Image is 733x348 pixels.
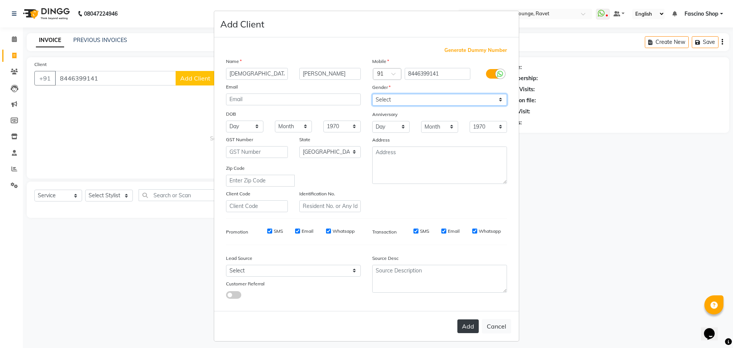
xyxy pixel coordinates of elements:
[226,229,248,235] label: Promotion
[372,137,390,143] label: Address
[226,58,242,65] label: Name
[226,136,253,143] label: GST Number
[701,317,725,340] iframe: chat widget
[299,136,310,143] label: State
[333,228,355,235] label: Whatsapp
[482,319,511,333] button: Cancel
[226,84,238,90] label: Email
[448,228,460,235] label: Email
[302,228,313,235] label: Email
[274,228,283,235] label: SMS
[299,200,361,212] input: Resident No. or Any Id
[226,190,250,197] label: Client Code
[226,68,288,80] input: First Name
[226,280,265,287] label: Customer Referral
[220,17,264,31] h4: Add Client
[420,228,429,235] label: SMS
[299,68,361,80] input: Last Name
[226,111,236,118] label: DOB
[299,190,335,197] label: Identification No.
[405,68,471,80] input: Mobile
[226,93,361,105] input: Email
[226,255,252,262] label: Lead Source
[372,229,397,235] label: Transaction
[479,228,501,235] label: Whatsapp
[226,200,288,212] input: Client Code
[226,165,245,172] label: Zip Code
[372,84,391,91] label: Gender
[226,175,295,187] input: Enter Zip Code
[226,146,288,158] input: GST Number
[372,58,389,65] label: Mobile
[372,255,399,262] label: Source Desc
[372,111,397,118] label: Anniversary
[457,319,479,333] button: Add
[444,47,507,54] span: Generate Dummy Number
